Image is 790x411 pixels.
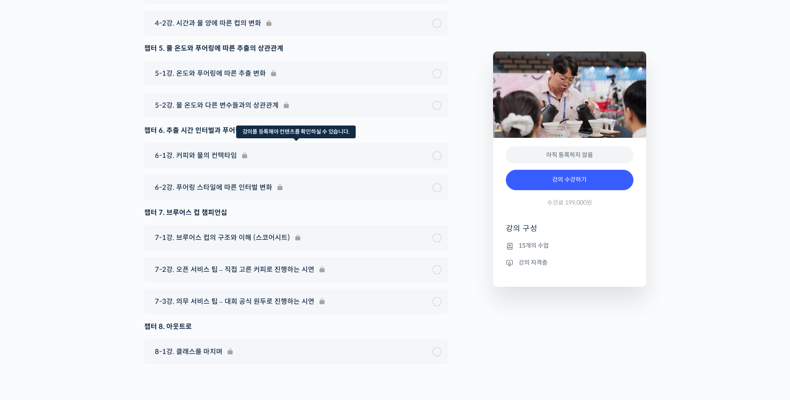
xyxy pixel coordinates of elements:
div: 챕터 5. 물 온도와 푸어링에 따른 추출의 상관관계 [144,43,448,54]
span: 설정 [131,283,142,289]
div: 챕터 8. 아웃트로 [144,321,448,332]
div: 아직 등록하지 않음 [506,146,633,164]
div: 챕터 6. 추출 시간 인터벌과 푸어링의 상관관계 [144,125,448,136]
span: 수강료 199,000원 [547,199,592,207]
a: 설정 [110,270,163,291]
span: 홈 [27,283,32,289]
a: 대화 [56,270,110,291]
span: 대화 [78,283,88,290]
a: 강의 수강하기 [506,170,633,190]
li: 강의 자격증 [506,257,633,268]
a: 홈 [3,270,56,291]
li: 15개의 수업 [506,241,633,251]
h4: 강의 구성 [506,223,633,240]
div: 챕터 7. 브루어스 컵 챔피언십 [144,207,448,218]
